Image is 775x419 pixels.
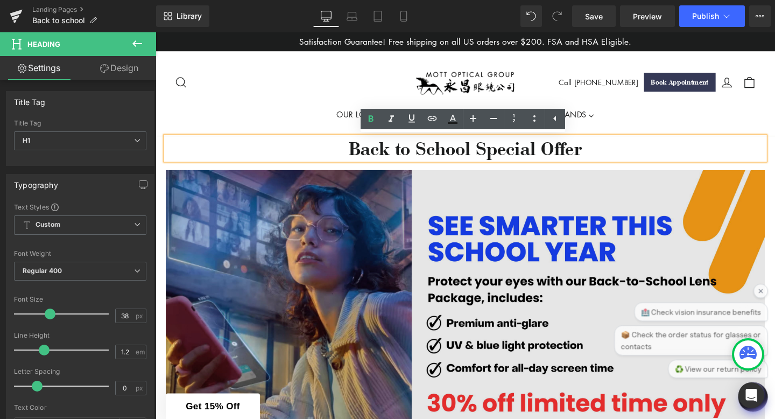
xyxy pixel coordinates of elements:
div: Font Weight [14,250,146,257]
div: Typography [14,174,58,190]
span: Preview [633,11,662,22]
div: 🏥 Check vision insurance benefits [503,284,644,303]
button: More [749,5,771,27]
div: ♻️ View our return policy [539,344,644,364]
a: SHOP OUR BRANDS [371,74,466,98]
span: em [136,348,145,355]
div: Font Size [14,296,146,303]
img: Mott Optical Group [272,38,379,67]
span: Back to school [32,16,85,25]
a: Mobile [391,5,417,27]
button: Publish [679,5,745,27]
a: Preview [620,5,675,27]
a: Call [PHONE_NUMBER] [424,47,508,58]
a: Laptop [339,5,365,27]
div: Open Intercom Messenger [738,382,764,408]
a: New Library [156,5,209,27]
ul: Primary [22,74,630,98]
div: 📦 Check the order status for glasses or contacts [482,308,644,340]
a: OUR LOCATION [186,74,266,98]
div: Text Styles [14,202,146,211]
span: Publish [692,12,719,20]
a: Design [80,56,158,80]
a: Tablet [365,5,391,27]
div: Title Tag [14,92,46,107]
b: H1 [23,136,30,144]
div: Get 15% Off [11,380,110,407]
span: Get 15% Off [32,388,89,399]
div: Line Height [14,332,146,339]
a: Book Appointment [513,43,589,63]
a: Desktop [313,5,339,27]
a: ABOUT US [265,74,322,98]
span: Heading [27,40,60,48]
b: Regular 400 [23,267,62,275]
button: Undo [520,5,542,27]
span: Save [585,11,603,22]
span: px [136,312,145,319]
div: Text Color [14,404,146,411]
span: px [136,385,145,392]
span: Library [177,11,202,21]
b: Custom [36,220,60,229]
button: Redo [546,5,568,27]
a: Landing Pages [32,5,156,14]
h1: Back to School Special Offer [11,110,640,135]
div: Title Tag [14,120,146,127]
div: Letter Spacing [14,368,146,375]
div: × [629,264,644,280]
a: SERVICE [322,74,371,98]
